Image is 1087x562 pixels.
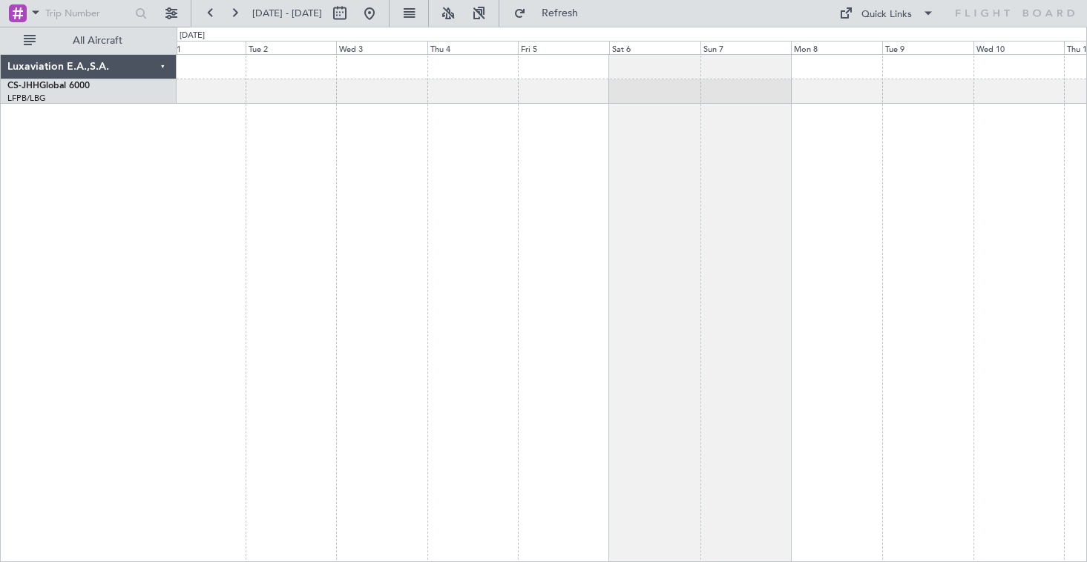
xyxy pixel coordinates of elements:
[427,41,519,54] div: Thu 4
[518,41,609,54] div: Fri 5
[507,1,596,25] button: Refresh
[861,7,912,22] div: Quick Links
[336,41,427,54] div: Wed 3
[832,1,942,25] button: Quick Links
[7,82,39,90] span: CS-JHH
[180,30,205,42] div: [DATE]
[16,29,161,53] button: All Aircraft
[609,41,700,54] div: Sat 6
[39,36,157,46] span: All Aircraft
[973,41,1065,54] div: Wed 10
[882,41,973,54] div: Tue 9
[252,7,322,20] span: [DATE] - [DATE]
[246,41,337,54] div: Tue 2
[7,82,90,90] a: CS-JHHGlobal 6000
[700,41,792,54] div: Sun 7
[7,93,46,104] a: LFPB/LBG
[154,41,246,54] div: Mon 1
[45,2,131,24] input: Trip Number
[791,41,882,54] div: Mon 8
[529,8,591,19] span: Refresh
